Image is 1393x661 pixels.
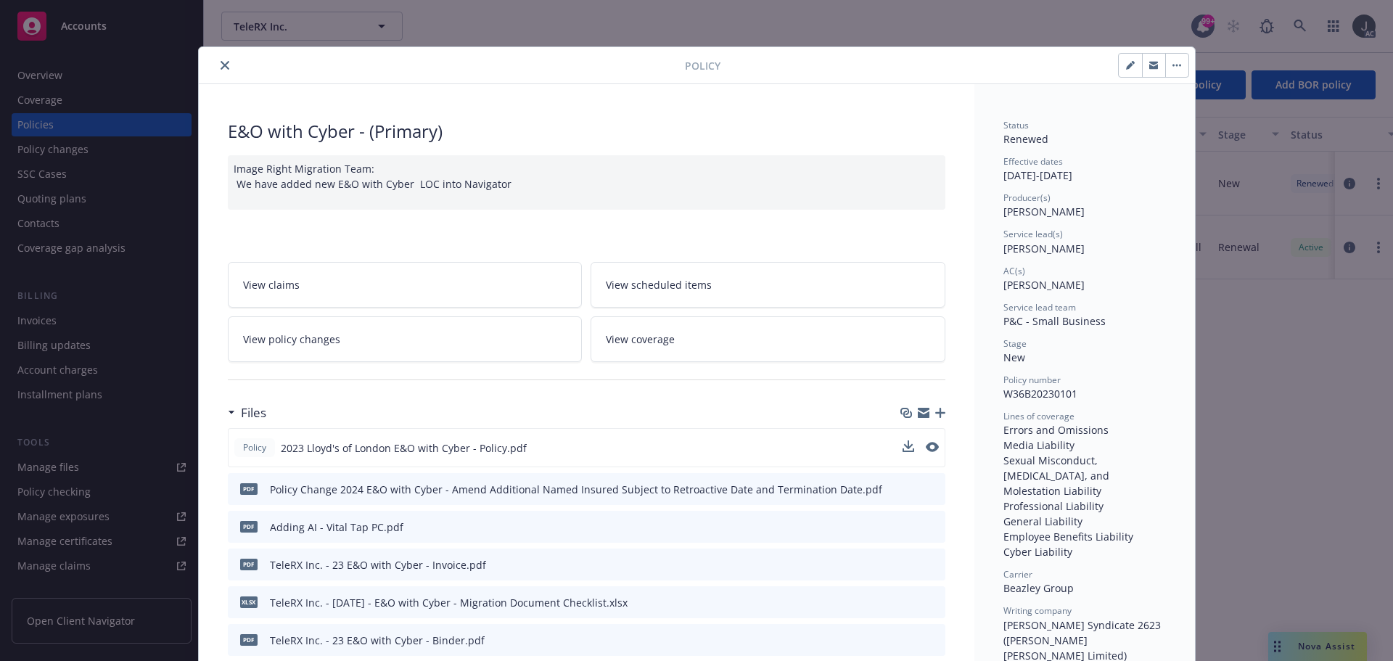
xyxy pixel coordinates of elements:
span: Effective dates [1003,155,1063,168]
span: View coverage [606,332,675,347]
span: New [1003,350,1025,364]
button: preview file [926,557,940,572]
span: Policy number [1003,374,1061,386]
button: download file [903,595,915,610]
span: Carrier [1003,568,1032,580]
span: Status [1003,119,1029,131]
button: preview file [926,442,939,452]
span: pdf [240,483,258,494]
span: pdf [240,559,258,570]
div: TeleRX Inc. - 23 E&O with Cyber - Binder.pdf [270,633,485,648]
button: download file [903,520,915,535]
span: View claims [243,277,300,292]
button: download file [903,633,915,648]
span: AC(s) [1003,265,1025,277]
span: [PERSON_NAME] [1003,278,1085,292]
button: preview file [926,482,940,497]
span: View policy changes [243,332,340,347]
span: xlsx [240,596,258,607]
a: View policy changes [228,316,583,362]
span: pdf [240,521,258,532]
span: Service lead team [1003,301,1076,313]
button: download file [903,482,915,497]
div: E&O with Cyber - (Primary) [228,119,945,144]
button: preview file [926,633,940,648]
span: [PERSON_NAME] [1003,205,1085,218]
span: Lines of coverage [1003,410,1074,422]
div: Cyber Liability [1003,544,1166,559]
div: Files [228,403,266,422]
button: download file [903,440,914,452]
button: preview file [926,440,939,456]
h3: Files [241,403,266,422]
span: P&C - Small Business [1003,314,1106,328]
div: Adding AI - Vital Tap PC.pdf [270,520,403,535]
div: Image Right Migration Team: We have added new E&O with Cyber LOC into Navigator [228,155,945,210]
a: View scheduled items [591,262,945,308]
a: View coverage [591,316,945,362]
div: Professional Liability [1003,498,1166,514]
button: preview file [926,595,940,610]
span: Policy [240,441,269,454]
button: download file [903,440,914,456]
div: Sexual Misconduct, [MEDICAL_DATA], and Molestation Liability [1003,453,1166,498]
div: Policy Change 2024 E&O with Cyber - Amend Additional Named Insured Subject to Retroactive Date an... [270,482,882,497]
span: Policy [685,58,720,73]
div: Media Liability [1003,438,1166,453]
button: download file [903,557,915,572]
span: 2023 Lloyd's of London E&O with Cyber - Policy.pdf [281,440,527,456]
span: View scheduled items [606,277,712,292]
span: Renewed [1003,132,1048,146]
span: Writing company [1003,604,1072,617]
span: Beazley Group [1003,581,1074,595]
div: TeleRX Inc. - [DATE] - E&O with Cyber - Migration Document Checklist.xlsx [270,595,628,610]
span: Producer(s) [1003,192,1051,204]
span: [PERSON_NAME] [1003,242,1085,255]
span: Service lead(s) [1003,228,1063,240]
button: preview file [926,520,940,535]
span: W36B20230101 [1003,387,1077,401]
span: pdf [240,634,258,645]
div: Employee Benefits Liability [1003,529,1166,544]
div: General Liability [1003,514,1166,529]
div: TeleRX Inc. - 23 E&O with Cyber - Invoice.pdf [270,557,486,572]
a: View claims [228,262,583,308]
span: Stage [1003,337,1027,350]
div: [DATE] - [DATE] [1003,155,1166,183]
button: close [216,57,234,74]
div: Errors and Omissions [1003,422,1166,438]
